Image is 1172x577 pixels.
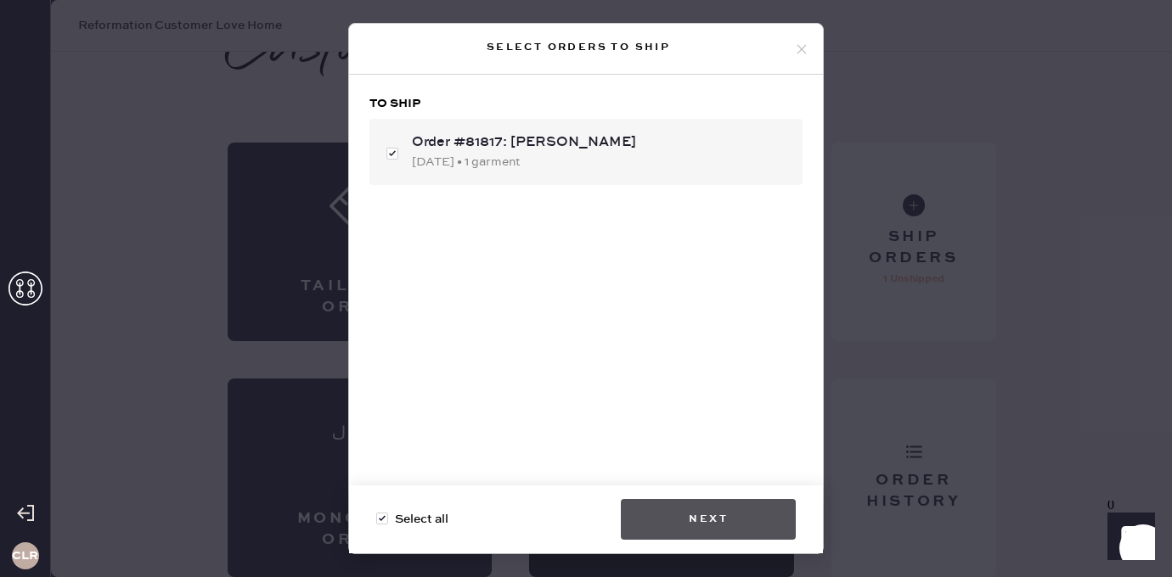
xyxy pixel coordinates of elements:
[1055,276,1114,298] th: QTY
[54,189,1114,250] div: # 31280 [PERSON_NAME] [PERSON_NAME] [EMAIL_ADDRESS][DOMAIN_NAME]
[412,153,789,171] div: [DATE] • 1 garment
[54,123,1114,143] div: Order # 81817
[54,298,148,320] td: 912463
[54,103,1114,123] div: Packing list
[148,298,1055,320] td: Basic Sleeveless Dress - Reformation - Jessi Linen Dress Poolside - Size: 0
[1055,298,1114,320] td: 1
[369,95,803,112] h3: To ship
[148,276,1055,298] th: Description
[621,499,796,540] button: Next
[363,37,794,58] div: Select orders to ship
[12,550,38,562] h3: CLR
[395,510,448,529] span: Select all
[54,276,148,298] th: ID
[1091,501,1164,574] iframe: Front Chat
[54,169,1114,189] div: Customer information
[412,132,789,153] div: Order #81817: [PERSON_NAME]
